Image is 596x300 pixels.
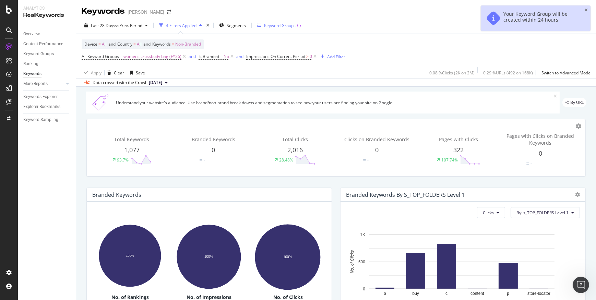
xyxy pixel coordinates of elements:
div: Keywords [23,70,41,77]
span: 322 [453,146,464,154]
button: By: s_TOP_FOLDERS Level 1 [511,207,580,218]
button: Last 28 DaysvsPrev. Period [82,20,151,31]
a: Keyword Groups [23,50,71,58]
span: 2,016 [287,146,303,154]
text: 100% [126,254,134,257]
span: All [102,39,107,49]
button: and [189,53,196,60]
svg: A chart. [171,221,247,293]
div: Keyword Groups [264,23,296,28]
span: womens crossbody bag (FY26) [123,52,181,61]
div: More Reports [23,80,48,87]
span: Pages with Clicks on Branded Keywords [506,133,574,146]
span: Clicks [483,210,494,216]
div: Data crossed with the Crawl [93,80,146,86]
svg: 0 [376,155,397,165]
div: and [189,53,196,59]
button: [DATE] [146,79,170,87]
span: 2025 Aug. 4th [149,80,162,86]
div: Apply [91,70,102,76]
a: More Reports [23,80,64,87]
text: 0 [363,287,365,291]
div: Branded Keywords [92,191,141,198]
span: By: s_TOP_FOLDERS Level 1 [516,210,569,216]
div: 28.48% [279,157,293,163]
a: Content Performance [23,40,71,48]
svg: A chart. [250,221,325,294]
span: Last 28 Days [91,23,115,28]
div: 107.74% [441,157,458,163]
span: = [98,41,101,47]
a: Overview [23,31,71,38]
button: Keyword Groups [254,20,304,31]
div: Your Keyword Group will be created within 24 hours [503,11,578,25]
span: = [172,41,174,47]
div: arrow-right-arrow-left [167,10,171,14]
div: legacy label [562,98,586,107]
span: By URL [570,100,584,105]
button: Apply [82,67,102,78]
span: 0 [375,146,379,154]
span: Keywords [152,41,171,47]
iframe: Intercom live chat [573,277,589,293]
div: Switch to Advanced Mode [541,70,591,76]
a: Explorer Bookmarks [23,103,71,110]
div: Keywords Explorer [23,93,58,100]
div: Overview [23,31,40,38]
div: 0.08 % Clicks ( 2K on 2M ) [429,70,475,76]
span: All Keyword Groups [82,53,119,59]
button: Switch to Advanced Mode [539,67,591,78]
div: Understand your website's audience. Use brand/non-brand break downs and segmentation to see how y... [116,100,554,106]
span: Is Branded [199,53,219,59]
span: and [143,41,151,47]
svg: A chart. [92,221,168,290]
div: Content Performance [23,40,63,48]
span: Country [117,41,132,47]
span: Clicks on Branded Keywords [344,136,409,143]
svg: 0 [213,155,233,165]
div: times [205,22,211,29]
a: Keywords Explorer [23,93,71,100]
span: Non-Branded [175,39,201,49]
div: and [236,53,243,59]
div: Keyword Groups [23,50,54,58]
div: close toast [585,8,588,12]
span: Pages with Clicks [439,136,478,143]
span: Impressions On Current Period [246,53,305,59]
text: content [470,291,484,296]
span: 0 [212,146,215,154]
a: Keyword Sampling [23,116,71,123]
div: - [204,157,205,163]
span: > [306,53,309,59]
span: 0 [539,149,542,157]
button: Segments [216,20,249,31]
div: 0.29 % URLs ( 492 on 168K ) [483,70,533,76]
div: 93.7% [117,157,129,163]
a: Keywords [23,70,71,77]
text: b [384,291,386,296]
div: - [531,160,532,166]
span: = [133,41,136,47]
span: and [108,41,116,47]
div: Analytics [23,5,70,11]
text: 500 [358,260,365,264]
div: Add Filter [327,54,345,60]
span: Branded Keywords [192,136,235,143]
button: 4 Filters Applied [156,20,205,31]
span: All [137,39,142,49]
span: = [220,53,223,59]
text: buy [413,291,419,296]
text: No. of Clicks [350,250,355,273]
div: Branded Keywords By s_TOP_FOLDERS Level 1 [346,191,465,198]
div: A chart. [346,231,577,299]
div: Save [136,70,145,76]
div: Explorer Bookmarks [23,103,60,110]
img: Xn5yXbTLC6GvtKIoinKAiP4Hm0QJ922KvQwAAAAASUVORK5CYII= [88,94,113,111]
button: Clear [105,67,124,78]
button: Save [127,67,145,78]
span: 1,077 [124,146,140,154]
text: c [445,291,448,296]
span: Device [84,41,97,47]
svg: 0 [539,158,560,168]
